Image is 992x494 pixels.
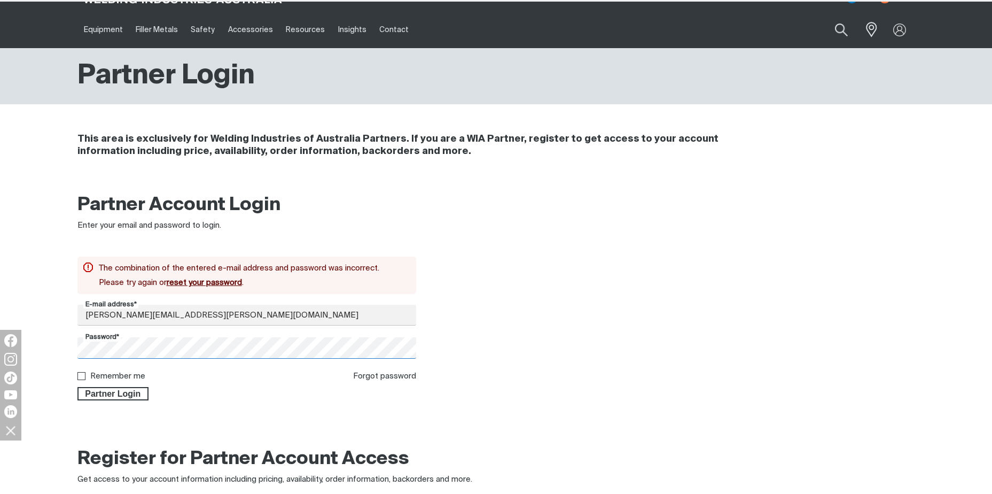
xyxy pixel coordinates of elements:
[99,261,404,290] div: The combination of the entered e-mail address and password was incorrect. Please try again or .
[823,17,860,42] button: Search products
[809,17,859,42] input: Product name or item number...
[331,11,372,48] a: Insights
[373,11,415,48] a: Contact
[77,475,472,483] span: Get access to your account information including pricing, availability, order information, backor...
[4,334,17,347] img: Facebook
[77,387,149,401] button: Partner Login
[353,372,416,380] a: Forgot password
[77,220,417,232] div: Enter your email and password to login.
[129,11,184,48] a: Filler Metals
[184,11,221,48] a: Safety
[77,194,417,217] h2: Partner Account Login
[167,279,242,287] a: reset your password
[77,11,129,48] a: Equipment
[77,59,255,94] h1: Partner Login
[77,447,409,471] h2: Register for Partner Account Access
[4,353,17,366] img: Instagram
[90,372,145,380] label: Remember me
[279,11,331,48] a: Resources
[4,372,17,384] img: TikTok
[4,390,17,399] img: YouTube
[222,11,279,48] a: Accessories
[4,405,17,418] img: LinkedIn
[77,11,706,48] nav: Main
[79,387,148,401] span: Partner Login
[2,421,20,439] img: hide socials
[77,133,772,158] h4: This area is exclusively for Welding Industries of Australia Partners. If you are a WIA Partner, ...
